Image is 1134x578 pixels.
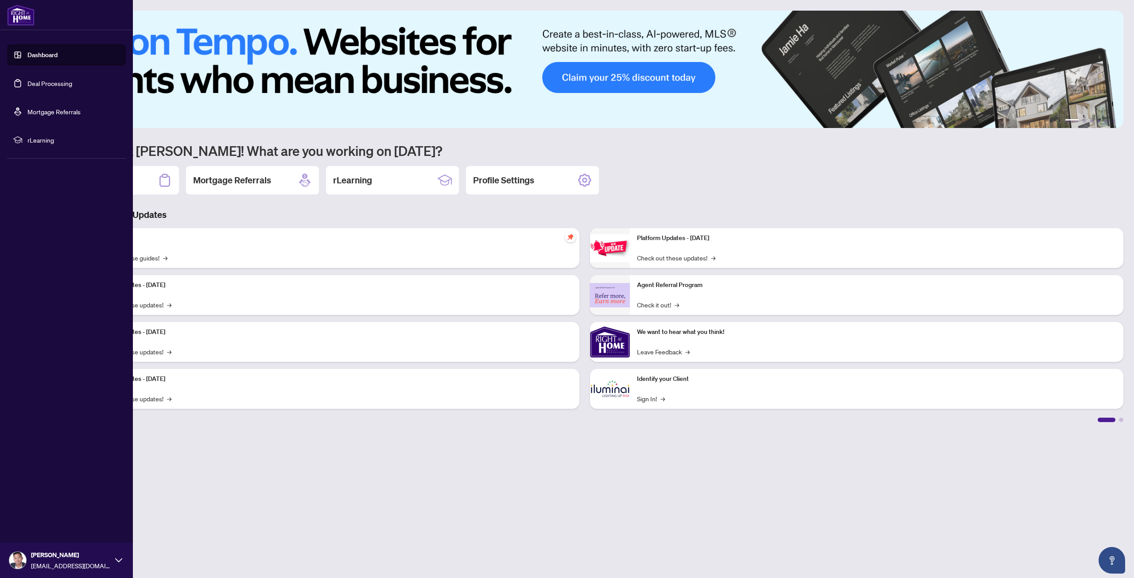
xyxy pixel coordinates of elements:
h2: rLearning [333,174,372,186]
button: 1 [1065,119,1079,123]
img: Agent Referral Program [590,283,630,307]
span: rLearning [27,135,120,145]
span: → [167,347,171,357]
a: Leave Feedback→ [637,347,690,357]
img: Profile Icon [9,552,26,569]
p: We want to hear what you think! [637,327,1116,337]
img: Slide 0 [46,11,1123,128]
a: Check out these updates!→ [637,253,715,263]
span: → [675,300,679,310]
p: Platform Updates - [DATE] [637,233,1116,243]
span: [EMAIL_ADDRESS][DOMAIN_NAME] [31,561,111,570]
span: → [660,394,665,403]
span: → [167,394,171,403]
button: 6 [1111,119,1115,123]
button: Open asap [1099,547,1125,574]
h2: Profile Settings [473,174,534,186]
span: pushpin [565,232,576,242]
img: We want to hear what you think! [590,322,630,362]
span: → [167,300,171,310]
p: Platform Updates - [DATE] [93,327,572,337]
p: Platform Updates - [DATE] [93,280,572,290]
h3: Brokerage & Industry Updates [46,209,1123,221]
a: Mortgage Referrals [27,108,81,116]
button: 4 [1097,119,1100,123]
span: [PERSON_NAME] [31,550,111,560]
span: → [711,253,715,263]
h2: Mortgage Referrals [193,174,271,186]
span: → [685,347,690,357]
a: Sign In!→ [637,394,665,403]
h1: Welcome back [PERSON_NAME]! What are you working on [DATE]? [46,142,1123,159]
button: 2 [1083,119,1086,123]
p: Agent Referral Program [637,280,1116,290]
img: Identify your Client [590,369,630,409]
a: Dashboard [27,51,58,59]
p: Identify your Client [637,374,1116,384]
img: logo [7,4,35,26]
span: → [163,253,167,263]
p: Platform Updates - [DATE] [93,374,572,384]
button: 3 [1090,119,1093,123]
img: Platform Updates - June 23, 2025 [590,234,630,262]
a: Check it out!→ [637,300,679,310]
a: Deal Processing [27,79,72,87]
button: 5 [1104,119,1107,123]
p: Self-Help [93,233,572,243]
